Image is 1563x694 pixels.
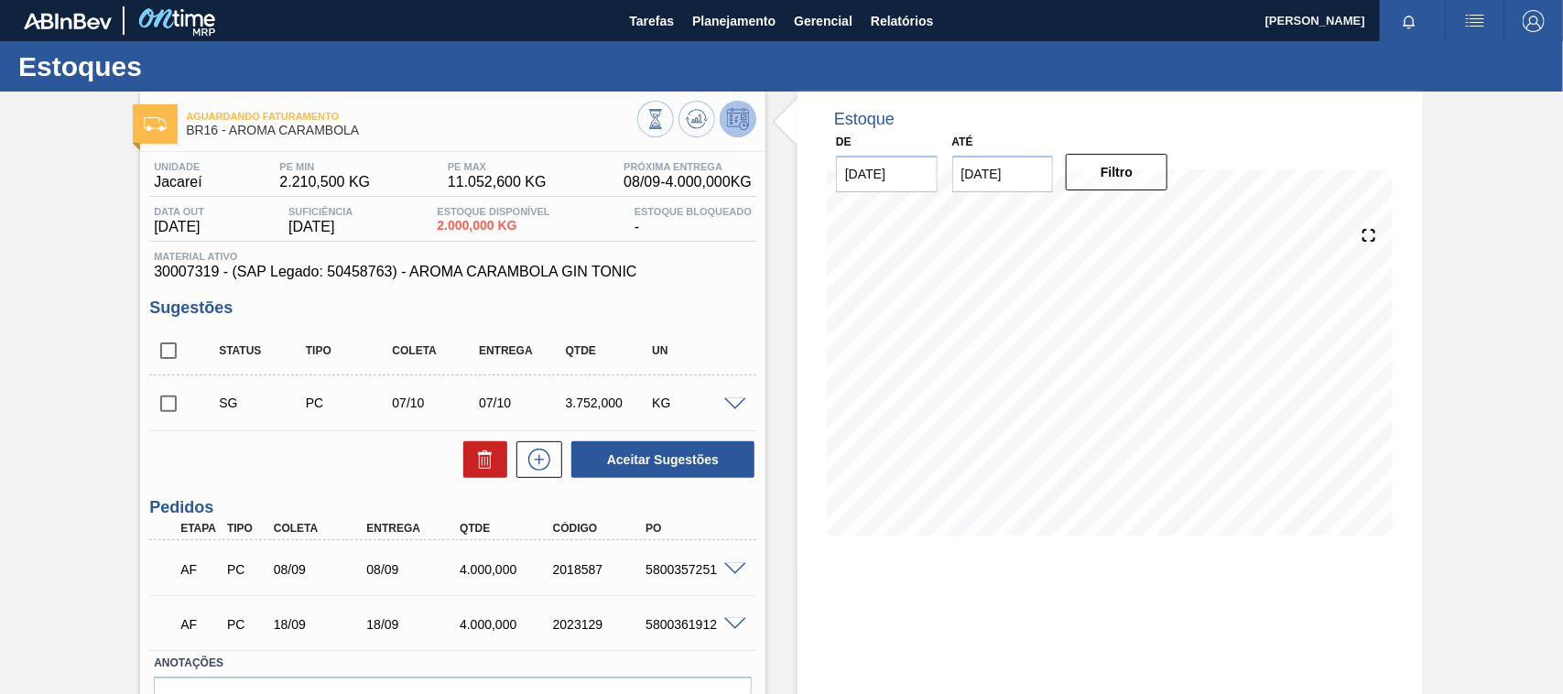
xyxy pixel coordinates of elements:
[301,344,396,357] div: Tipo
[647,344,743,357] div: UN
[641,617,744,632] div: 5800361912
[387,396,483,410] div: 07/10/2025
[214,344,309,357] div: Status
[24,13,112,29] img: TNhmsLtSVTkK8tSr43FrP2fwEKptu5GPRR3wAAAABJRU5ErkJggg==
[635,206,752,217] span: Estoque Bloqueado
[301,396,396,410] div: Pedido de Compra
[186,124,637,137] span: BR16 - AROMA CARAMBOLA
[154,219,204,235] span: [DATE]
[629,10,674,32] span: Tarefas
[455,562,559,577] div: 4.000,000
[641,562,744,577] div: 5800357251
[548,522,652,535] div: Código
[269,522,373,535] div: Coleta
[871,10,933,32] span: Relatórios
[149,498,756,517] h3: Pedidos
[952,156,1054,192] input: dd/mm/yyyy
[154,251,752,262] span: Material ativo
[561,396,657,410] div: 3.752,000
[624,174,752,190] span: 08/09 - 4.000,000 KG
[692,10,776,32] span: Planejamento
[474,396,570,410] div: 07/10/2025
[548,617,652,632] div: 2023129
[180,617,219,632] p: AF
[214,396,309,410] div: Sugestão Criada
[834,110,895,129] div: Estoque
[641,522,744,535] div: PO
[562,439,756,480] div: Aceitar Sugestões
[279,161,370,172] span: PE MIN
[437,219,549,233] span: 2.000,000 KG
[548,562,652,577] div: 2018587
[1066,154,1167,190] button: Filtro
[630,206,756,235] div: -
[637,101,674,137] button: Visão Geral dos Estoques
[154,174,201,190] span: Jacareí
[223,617,270,632] div: Pedido de Compra
[1464,10,1486,32] img: userActions
[455,522,559,535] div: Qtde
[176,549,223,590] div: Aguardando Faturamento
[647,396,743,410] div: KG
[437,206,549,217] span: Estoque Disponível
[269,562,373,577] div: 08/09/2025
[288,206,353,217] span: Suficiência
[1380,8,1438,34] button: Notificações
[455,617,559,632] div: 4.000,000
[836,136,852,148] label: De
[154,264,752,280] span: 30007319 - (SAP Legado: 50458763) - AROMA CARAMBOLA GIN TONIC
[18,56,343,77] h1: Estoques
[507,441,562,478] div: Nova sugestão
[154,161,201,172] span: Unidade
[454,441,507,478] div: Excluir Sugestões
[269,617,373,632] div: 18/09/2025
[362,562,465,577] div: 08/09/2025
[176,604,223,645] div: Aguardando Faturamento
[624,161,752,172] span: Próxima Entrega
[448,161,547,172] span: PE MAX
[223,562,270,577] div: Pedido de Compra
[154,206,204,217] span: Data out
[794,10,852,32] span: Gerencial
[720,101,756,137] button: Desprogramar Estoque
[186,111,637,122] span: Aguardando Faturamento
[144,117,167,131] img: Ícone
[362,522,465,535] div: Entrega
[387,344,483,357] div: Coleta
[474,344,570,357] div: Entrega
[288,219,353,235] span: [DATE]
[176,522,223,535] div: Etapa
[952,136,973,148] label: Até
[1523,10,1545,32] img: Logout
[223,522,270,535] div: Tipo
[448,174,547,190] span: 11.052,600 KG
[836,156,938,192] input: dd/mm/yyyy
[571,441,754,478] button: Aceitar Sugestões
[678,101,715,137] button: Atualizar Gráfico
[154,650,752,677] label: Anotações
[180,562,219,577] p: AF
[362,617,465,632] div: 18/09/2025
[279,174,370,190] span: 2.210,500 KG
[561,344,657,357] div: Qtde
[149,298,756,318] h3: Sugestões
